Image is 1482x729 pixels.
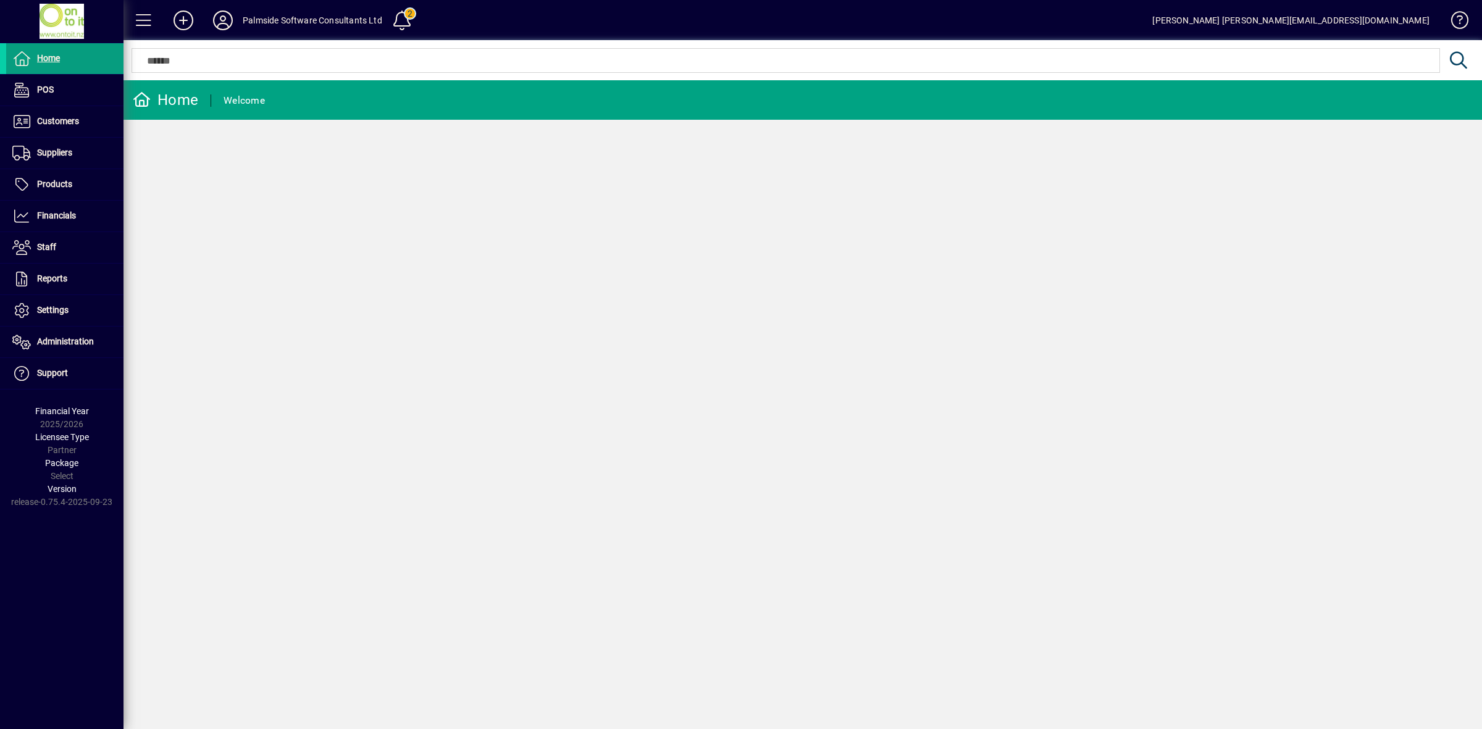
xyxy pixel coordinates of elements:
[6,201,124,231] a: Financials
[243,10,382,30] div: Palmside Software Consultants Ltd
[6,264,124,294] a: Reports
[6,138,124,169] a: Suppliers
[6,358,124,389] a: Support
[37,148,72,157] span: Suppliers
[224,91,265,110] div: Welcome
[37,273,67,283] span: Reports
[37,305,69,315] span: Settings
[48,484,77,494] span: Version
[37,53,60,63] span: Home
[1442,2,1467,43] a: Knowledge Base
[6,75,124,106] a: POS
[1152,10,1430,30] div: [PERSON_NAME] [PERSON_NAME][EMAIL_ADDRESS][DOMAIN_NAME]
[37,116,79,126] span: Customers
[35,406,89,416] span: Financial Year
[37,242,56,252] span: Staff
[37,85,54,94] span: POS
[6,169,124,200] a: Products
[37,179,72,189] span: Products
[6,232,124,263] a: Staff
[37,368,68,378] span: Support
[37,336,94,346] span: Administration
[203,9,243,31] button: Profile
[45,458,78,468] span: Package
[35,432,89,442] span: Licensee Type
[164,9,203,31] button: Add
[133,90,198,110] div: Home
[6,106,124,137] a: Customers
[37,210,76,220] span: Financials
[6,295,124,326] a: Settings
[6,327,124,357] a: Administration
